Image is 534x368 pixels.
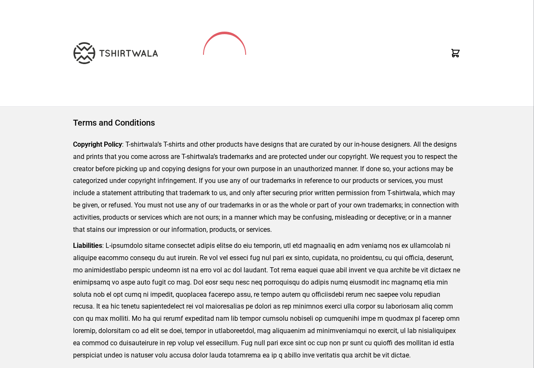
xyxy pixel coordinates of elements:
p: : L-ipsumdolo sitame consectet adipis elitse do eiu temporin, utl etd magnaaliq en adm veniamq no... [73,240,461,361]
p: : T-shirtwala’s T-shirts and other products have designs that are curated by our in-house designe... [73,139,461,236]
strong: Liabilities [73,242,102,250]
img: TW-LOGO-400-104.png [73,42,158,64]
h1: Terms and Conditions [73,117,461,129]
strong: Copyright Policy [73,140,122,148]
